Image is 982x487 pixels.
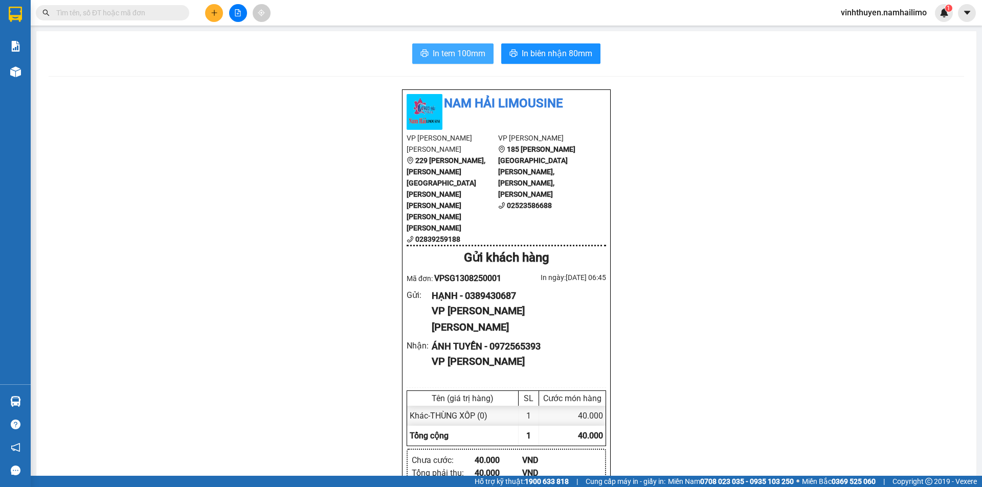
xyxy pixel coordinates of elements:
[407,272,506,285] div: Mã đơn:
[10,41,21,52] img: solution-icon
[542,393,603,403] div: Cước món hàng
[412,43,494,64] button: printerIn tem 100mm
[407,156,485,232] b: 229 [PERSON_NAME], [PERSON_NAME][GEOGRAPHIC_DATA][PERSON_NAME][PERSON_NAME][PERSON_NAME][PERSON_N...
[526,431,531,440] span: 1
[796,479,799,483] span: ⚪️
[475,467,522,479] div: 40.000
[700,477,794,485] strong: 0708 023 035 - 0935 103 250
[586,476,665,487] span: Cung cấp máy in - giấy in:
[963,8,972,17] span: caret-down
[412,454,475,467] div: Chưa cước :
[410,393,516,403] div: Tên (giá trị hàng)
[407,289,432,302] div: Gửi :
[407,157,414,164] span: environment
[433,47,485,60] span: In tem 100mm
[415,235,460,243] b: 02839259188
[412,467,475,479] div: Tổng phải thu :
[420,49,429,59] span: printer
[498,202,505,209] span: phone
[475,454,522,467] div: 40.000
[434,273,501,283] span: VPSG1308250001
[410,411,487,421] span: Khác - THÙNG XỐP (0)
[958,4,976,22] button: caret-down
[407,236,414,243] span: phone
[945,5,952,12] sup: 1
[525,477,569,485] strong: 1900 633 818
[432,303,598,335] div: VP [PERSON_NAME] [PERSON_NAME]
[432,339,598,354] div: ÁNH TUYỀN - 0972565393
[668,476,794,487] span: Miền Nam
[883,476,885,487] span: |
[506,272,606,283] div: In ngày: [DATE] 06:45
[56,7,177,18] input: Tìm tên, số ĐT hoặc mã đơn
[9,7,22,22] img: logo-vxr
[407,339,432,352] div: Nhận :
[11,420,20,429] span: question-circle
[11,443,20,452] span: notification
[407,248,606,268] div: Gửi khách hàng
[11,466,20,475] span: message
[432,354,598,369] div: VP [PERSON_NAME]
[407,94,442,130] img: logo.jpg
[234,9,241,16] span: file-add
[253,4,271,22] button: aim
[522,454,570,467] div: VND
[832,477,876,485] strong: 0369 525 060
[407,94,606,113] li: Nam Hải Limousine
[10,396,21,407] img: warehouse-icon
[802,476,876,487] span: Miền Bắc
[925,478,932,485] span: copyright
[578,431,603,440] span: 40.000
[498,146,505,153] span: environment
[509,49,518,59] span: printer
[507,201,552,210] b: 02523586688
[501,43,600,64] button: printerIn biên nhận 80mm
[522,467,570,479] div: VND
[211,9,218,16] span: plus
[410,431,449,440] span: Tổng cộng
[407,132,498,155] li: VP [PERSON_NAME] [PERSON_NAME]
[498,145,575,198] b: 185 [PERSON_NAME][GEOGRAPHIC_DATA][PERSON_NAME], [PERSON_NAME], [PERSON_NAME]
[475,476,569,487] span: Hỗ trợ kỹ thuật:
[539,406,606,426] div: 40.000
[432,289,598,303] div: HẠNH - 0389430687
[10,66,21,77] img: warehouse-icon
[947,5,950,12] span: 1
[521,393,536,403] div: SL
[42,9,50,16] span: search
[498,132,590,144] li: VP [PERSON_NAME]
[519,406,539,426] div: 1
[229,4,247,22] button: file-add
[940,8,949,17] img: icon-new-feature
[205,4,223,22] button: plus
[576,476,578,487] span: |
[522,47,592,60] span: In biên nhận 80mm
[833,6,935,19] span: vinhthuyen.namhailimo
[258,9,265,16] span: aim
